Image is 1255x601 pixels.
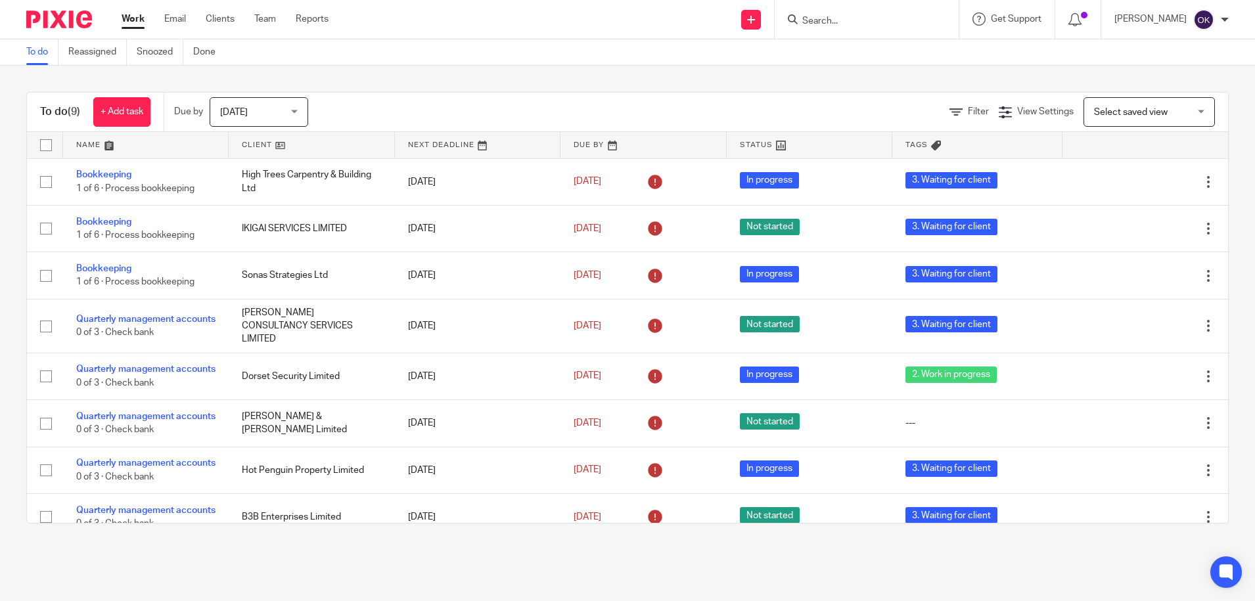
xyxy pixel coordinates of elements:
[76,170,131,179] a: Bookkeeping
[574,177,601,187] span: [DATE]
[76,217,131,227] a: Bookkeeping
[93,97,150,127] a: + Add task
[137,39,183,65] a: Snoozed
[229,493,394,540] td: B3B Enterprises Limited
[395,493,560,540] td: [DATE]
[76,519,154,528] span: 0 of 3 · Check bank
[740,266,799,282] span: In progress
[801,16,919,28] input: Search
[76,506,216,515] a: Quarterly management accounts
[76,425,154,434] span: 0 of 3 · Check bank
[740,367,799,383] span: In progress
[905,460,997,477] span: 3. Waiting for client
[206,12,235,26] a: Clients
[395,400,560,447] td: [DATE]
[26,39,58,65] a: To do
[740,413,800,430] span: Not started
[229,158,394,205] td: High Trees Carpentry & Building Ltd
[395,299,560,353] td: [DATE]
[905,416,1049,430] div: ---
[68,39,127,65] a: Reassigned
[76,278,194,287] span: 1 of 6 · Process bookkeeping
[740,172,799,189] span: In progress
[76,365,216,374] a: Quarterly management accounts
[76,412,216,421] a: Quarterly management accounts
[76,231,194,240] span: 1 of 6 · Process bookkeeping
[229,353,394,399] td: Dorset Security Limited
[395,353,560,399] td: [DATE]
[574,466,601,475] span: [DATE]
[229,447,394,493] td: Hot Penguin Property Limited
[968,107,989,116] span: Filter
[395,252,560,299] td: [DATE]
[229,205,394,252] td: IKIGAI SERVICES LIMITED
[740,316,800,332] span: Not started
[1017,107,1074,116] span: View Settings
[905,141,928,148] span: Tags
[229,252,394,299] td: Sonas Strategies Ltd
[76,264,131,273] a: Bookkeeping
[574,372,601,381] span: [DATE]
[40,105,80,119] h1: To do
[122,12,145,26] a: Work
[740,460,799,477] span: In progress
[395,205,560,252] td: [DATE]
[905,316,997,332] span: 3. Waiting for client
[991,14,1041,24] span: Get Support
[68,106,80,117] span: (9)
[905,266,997,282] span: 3. Waiting for client
[164,12,186,26] a: Email
[905,507,997,523] span: 3. Waiting for client
[395,158,560,205] td: [DATE]
[174,105,203,118] p: Due by
[395,447,560,493] td: [DATE]
[26,11,92,28] img: Pixie
[740,219,800,235] span: Not started
[76,472,154,481] span: 0 of 3 · Check bank
[220,108,248,117] span: [DATE]
[1114,12,1187,26] p: [PERSON_NAME]
[1193,9,1214,30] img: svg%3E
[1094,108,1168,117] span: Select saved view
[193,39,225,65] a: Done
[574,418,601,428] span: [DATE]
[76,378,154,388] span: 0 of 3 · Check bank
[76,328,154,337] span: 0 of 3 · Check bank
[905,172,997,189] span: 3. Waiting for client
[574,512,601,522] span: [DATE]
[740,507,800,523] span: Not started
[76,184,194,193] span: 1 of 6 · Process bookkeeping
[254,12,276,26] a: Team
[574,271,601,280] span: [DATE]
[296,12,329,26] a: Reports
[905,219,997,235] span: 3. Waiting for client
[76,458,216,468] a: Quarterly management accounts
[229,299,394,353] td: [PERSON_NAME] CONSULTANCY SERVICES LIMITED
[229,400,394,447] td: [PERSON_NAME] & [PERSON_NAME] Limited
[76,315,216,324] a: Quarterly management accounts
[574,321,601,330] span: [DATE]
[574,224,601,233] span: [DATE]
[905,367,997,383] span: 2. Work in progress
